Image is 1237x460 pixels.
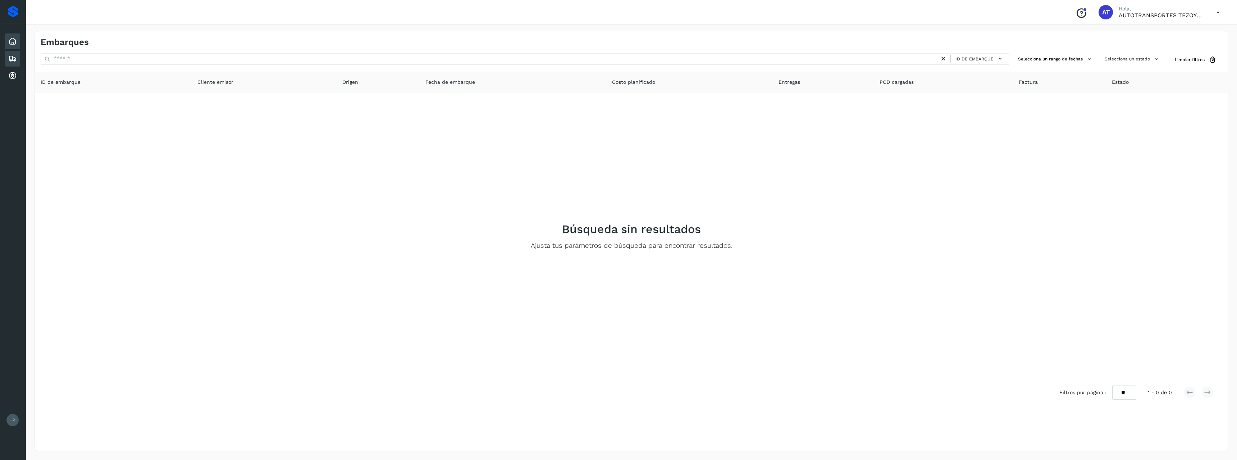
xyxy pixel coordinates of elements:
[779,78,800,86] span: Entregas
[5,51,20,67] div: Embarques
[1015,53,1096,65] button: Selecciona un rango de fechas
[41,37,89,47] h4: Embarques
[197,78,233,86] span: Cliente emisor
[955,56,994,62] span: ID de embarque
[1059,389,1106,396] span: Filtros por página :
[5,68,20,84] div: Cuentas por cobrar
[1148,389,1172,396] span: 1 - 0 de 0
[953,54,1006,64] button: ID de embarque
[562,222,701,236] h2: Búsqueda sin resultados
[1119,12,1205,19] p: AUTOTRANSPORTES TEZOYUCA
[5,33,20,49] div: Inicio
[1119,6,1205,12] p: Hola,
[1175,56,1205,63] span: Limpiar filtros
[880,78,914,86] span: POD cargadas
[612,78,655,86] span: Costo planificado
[1112,78,1129,86] span: Estado
[1019,78,1038,86] span: Factura
[342,78,358,86] span: Origen
[41,78,81,86] span: ID de embarque
[1169,53,1222,67] button: Limpiar filtros
[1102,53,1163,65] button: Selecciona un estado
[425,78,475,86] span: Fecha de embarque
[531,242,732,250] p: Ajusta tus parámetros de búsqueda para encontrar resultados.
